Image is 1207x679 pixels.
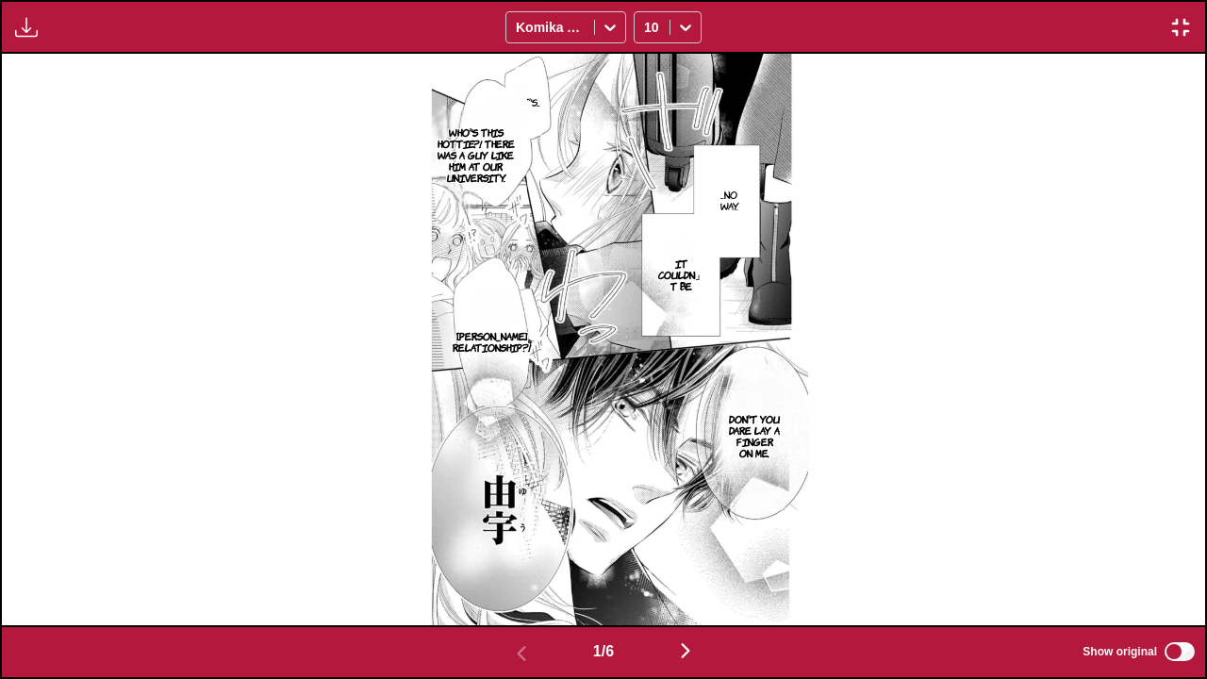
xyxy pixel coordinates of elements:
[15,16,38,39] img: Download translated images
[399,54,809,625] img: Manga Panel
[1083,645,1157,658] span: Show original
[593,643,614,660] span: 1 / 6
[1165,642,1195,661] input: Show original
[716,185,743,215] p: ...No way.
[449,326,535,356] p: [PERSON_NAME] relationship?!
[674,639,697,662] img: Next page
[654,254,708,295] p: It couldn」t be
[510,642,533,665] img: Previous page
[425,123,527,187] p: Who's this hottie?! There was a guy like him at our university.
[513,92,544,111] p: It's...
[725,409,785,462] p: Don't you dare lay a finger on me.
